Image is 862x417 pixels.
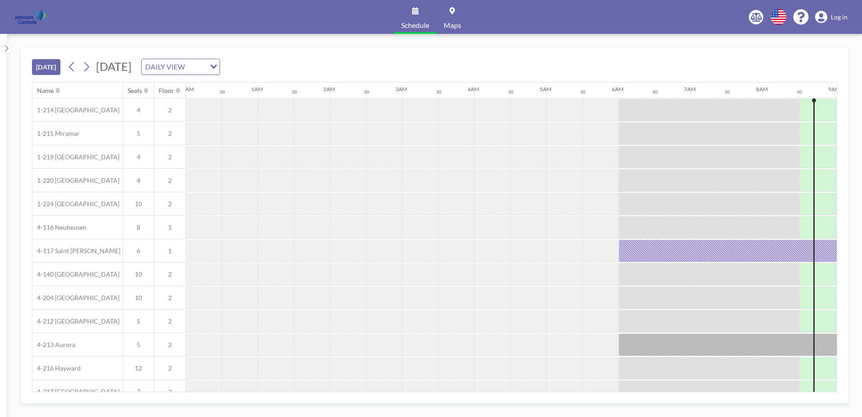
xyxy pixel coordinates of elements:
[154,130,186,138] span: 2
[123,176,154,185] span: 4
[154,223,186,232] span: 1
[220,89,225,95] div: 30
[32,270,119,278] span: 4-140 [GEOGRAPHIC_DATA]
[179,86,194,93] div: 12AM
[154,341,186,349] span: 2
[154,106,186,114] span: 2
[292,89,297,95] div: 30
[612,86,624,93] div: 6AM
[395,86,407,93] div: 3AM
[652,89,658,95] div: 30
[154,294,186,302] span: 2
[32,153,119,161] span: 1-219 [GEOGRAPHIC_DATA]
[123,341,154,349] span: 5
[123,317,154,325] span: 5
[831,13,848,21] span: Log in
[797,89,802,95] div: 30
[123,388,154,396] span: 7
[828,86,840,93] div: 9AM
[14,8,46,26] img: organization-logo
[123,200,154,208] span: 10
[154,388,186,396] span: 2
[32,294,119,302] span: 4-204 [GEOGRAPHIC_DATA]
[154,364,186,372] span: 2
[436,89,441,95] div: 30
[323,86,335,93] div: 2AM
[468,86,479,93] div: 4AM
[32,176,119,185] span: 1-220 [GEOGRAPHIC_DATA]
[32,388,119,396] span: 4-217 [GEOGRAPHIC_DATA]
[32,200,119,208] span: 1-224 [GEOGRAPHIC_DATA]
[123,130,154,138] span: 5
[188,61,205,73] input: Search for option
[123,106,154,114] span: 4
[123,294,154,302] span: 10
[401,22,429,29] span: Schedule
[251,86,263,93] div: 1AM
[32,59,60,75] button: [DATE]
[580,89,586,95] div: 30
[32,317,119,325] span: 4-212 [GEOGRAPHIC_DATA]
[143,61,187,73] span: DAILY VIEW
[32,341,75,349] span: 4-213 Aurora
[159,87,174,95] div: Floor
[142,59,220,74] div: Search for option
[96,60,132,73] span: [DATE]
[123,247,154,255] span: 6
[123,153,154,161] span: 4
[123,364,154,372] span: 12
[154,247,186,255] span: 1
[37,87,54,95] div: Name
[684,86,696,93] div: 7AM
[128,87,142,95] div: Seats
[154,153,186,161] span: 2
[756,86,768,93] div: 8AM
[154,176,186,185] span: 2
[508,89,514,95] div: 30
[32,130,80,138] span: 1-215 Miramar
[32,247,120,255] span: 4-117 Saint [PERSON_NAME]
[32,106,119,114] span: 1-214 [GEOGRAPHIC_DATA]
[540,86,551,93] div: 5AM
[123,270,154,278] span: 10
[32,364,81,372] span: 4-216 Hayward
[123,223,154,232] span: 8
[444,22,461,29] span: Maps
[154,270,186,278] span: 2
[724,89,730,95] div: 30
[815,11,848,23] a: Log in
[154,317,186,325] span: 2
[154,200,186,208] span: 2
[364,89,369,95] div: 30
[32,223,87,232] span: 4-116 Neuheusen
